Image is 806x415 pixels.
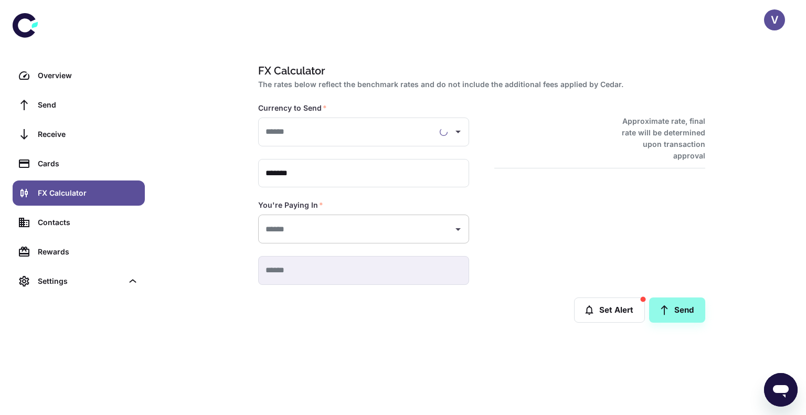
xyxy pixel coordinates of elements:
[13,92,145,118] a: Send
[764,373,798,407] iframe: Button to launch messaging window
[13,151,145,176] a: Cards
[574,297,645,323] button: Set Alert
[13,180,145,206] a: FX Calculator
[38,129,139,140] div: Receive
[451,124,465,139] button: Open
[649,297,705,323] a: Send
[764,9,785,30] button: V
[38,246,139,258] div: Rewards
[38,70,139,81] div: Overview
[38,158,139,169] div: Cards
[258,63,701,79] h1: FX Calculator
[258,200,323,210] label: You're Paying In
[13,63,145,88] a: Overview
[38,217,139,228] div: Contacts
[13,269,145,294] div: Settings
[13,122,145,147] a: Receive
[610,115,705,162] h6: Approximate rate, final rate will be determined upon transaction approval
[38,187,139,199] div: FX Calculator
[258,103,327,113] label: Currency to Send
[38,99,139,111] div: Send
[451,222,465,237] button: Open
[38,275,123,287] div: Settings
[13,210,145,235] a: Contacts
[13,239,145,264] a: Rewards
